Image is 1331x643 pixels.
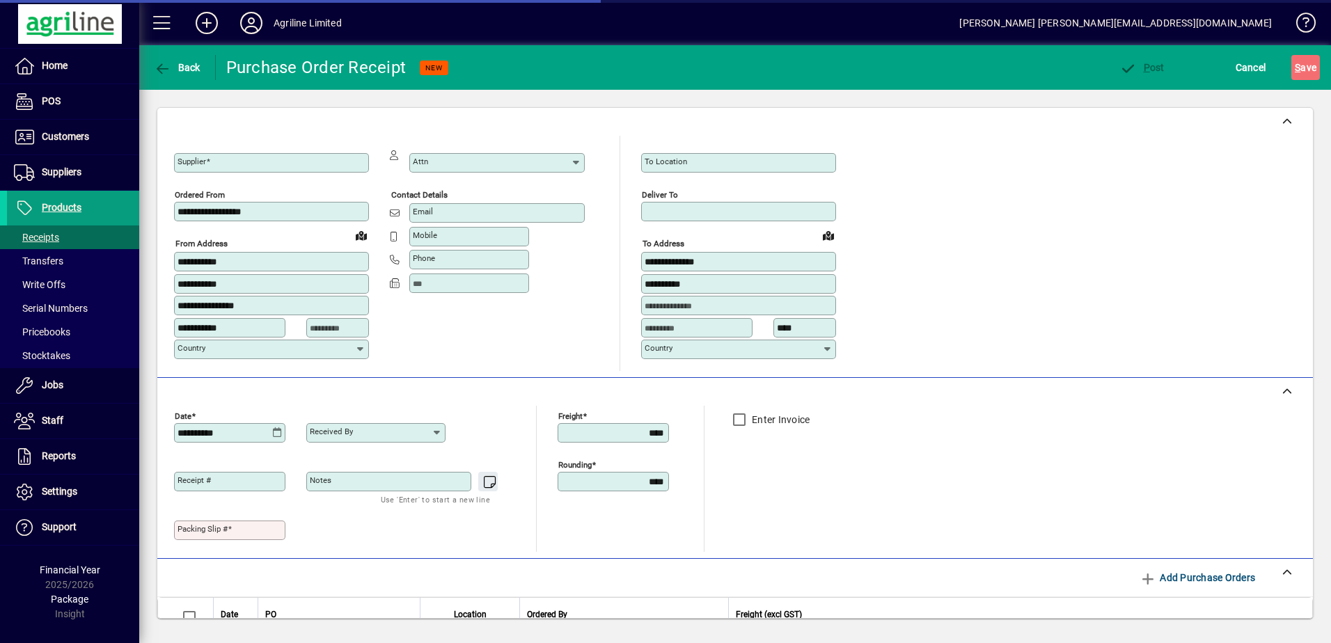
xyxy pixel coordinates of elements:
[14,326,70,338] span: Pricebooks
[1134,565,1261,590] button: Add Purchase Orders
[558,411,583,420] mat-label: Freight
[558,459,592,469] mat-label: Rounding
[184,10,229,35] button: Add
[749,413,810,427] label: Enter Invoice
[7,155,139,190] a: Suppliers
[959,12,1272,34] div: [PERSON_NAME] [PERSON_NAME][EMAIL_ADDRESS][DOMAIN_NAME]
[14,232,59,243] span: Receipts
[413,230,437,240] mat-label: Mobile
[7,510,139,545] a: Support
[7,404,139,438] a: Staff
[1295,62,1300,73] span: S
[265,607,276,622] span: PO
[736,607,1295,622] div: Freight (excl GST)
[7,225,139,249] a: Receipts
[350,224,372,246] a: View on map
[7,320,139,344] a: Pricebooks
[42,379,63,390] span: Jobs
[42,415,63,426] span: Staff
[736,607,802,622] span: Freight (excl GST)
[7,49,139,84] a: Home
[42,202,81,213] span: Products
[1232,55,1270,80] button: Cancel
[14,350,70,361] span: Stocktakes
[42,521,77,532] span: Support
[14,279,65,290] span: Write Offs
[42,166,81,177] span: Suppliers
[221,607,238,622] span: Date
[139,55,216,80] app-page-header-button: Back
[1140,566,1255,589] span: Add Purchase Orders
[42,60,68,71] span: Home
[642,190,678,200] mat-label: Deliver To
[178,343,205,353] mat-label: Country
[645,157,687,166] mat-label: To location
[175,190,225,200] mat-label: Ordered from
[1291,55,1320,80] button: Save
[178,475,211,485] mat-label: Receipt #
[40,564,100,575] span: Financial Year
[42,95,61,106] span: POS
[7,84,139,119] a: POS
[413,207,433,216] mat-label: Email
[14,255,63,267] span: Transfers
[817,224,840,246] a: View on map
[1286,3,1314,48] a: Knowledge Base
[381,491,490,507] mat-hint: Use 'Enter' to start a new line
[413,253,435,263] mat-label: Phone
[51,594,88,605] span: Package
[226,56,407,79] div: Purchase Order Receipt
[1144,62,1150,73] span: P
[274,12,342,34] div: Agriline Limited
[7,249,139,273] a: Transfers
[527,607,721,622] div: Ordered By
[1236,56,1266,79] span: Cancel
[265,607,413,622] div: PO
[14,303,88,314] span: Serial Numbers
[221,607,251,622] div: Date
[7,296,139,320] a: Serial Numbers
[7,120,139,154] a: Customers
[178,524,228,534] mat-label: Packing Slip #
[7,439,139,474] a: Reports
[150,55,204,80] button: Back
[527,607,567,622] span: Ordered By
[413,157,428,166] mat-label: Attn
[7,344,139,367] a: Stocktakes
[42,486,77,497] span: Settings
[7,475,139,509] a: Settings
[645,343,672,353] mat-label: Country
[178,157,206,166] mat-label: Supplier
[7,273,139,296] a: Write Offs
[7,368,139,403] a: Jobs
[425,63,443,72] span: NEW
[1119,62,1165,73] span: ost
[310,427,353,436] mat-label: Received by
[1295,56,1316,79] span: ave
[229,10,274,35] button: Profile
[42,131,89,142] span: Customers
[175,411,191,420] mat-label: Date
[42,450,76,461] span: Reports
[1116,55,1168,80] button: Post
[154,62,200,73] span: Back
[454,607,487,622] span: Location
[310,475,331,485] mat-label: Notes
